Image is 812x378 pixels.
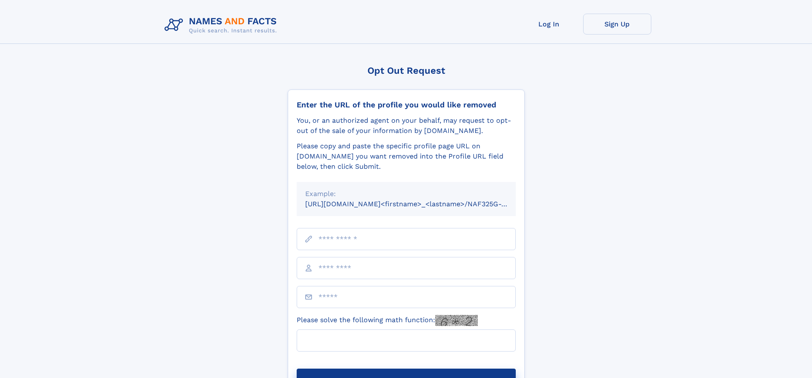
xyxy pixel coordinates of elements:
[297,100,516,110] div: Enter the URL of the profile you would like removed
[297,315,478,326] label: Please solve the following math function:
[288,65,525,76] div: Opt Out Request
[515,14,583,35] a: Log In
[297,115,516,136] div: You, or an authorized agent on your behalf, may request to opt-out of the sale of your informatio...
[583,14,651,35] a: Sign Up
[305,200,532,208] small: [URL][DOMAIN_NAME]<firstname>_<lastname>/NAF325G-xxxxxxxx
[161,14,284,37] img: Logo Names and Facts
[297,141,516,172] div: Please copy and paste the specific profile page URL on [DOMAIN_NAME] you want removed into the Pr...
[305,189,507,199] div: Example:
